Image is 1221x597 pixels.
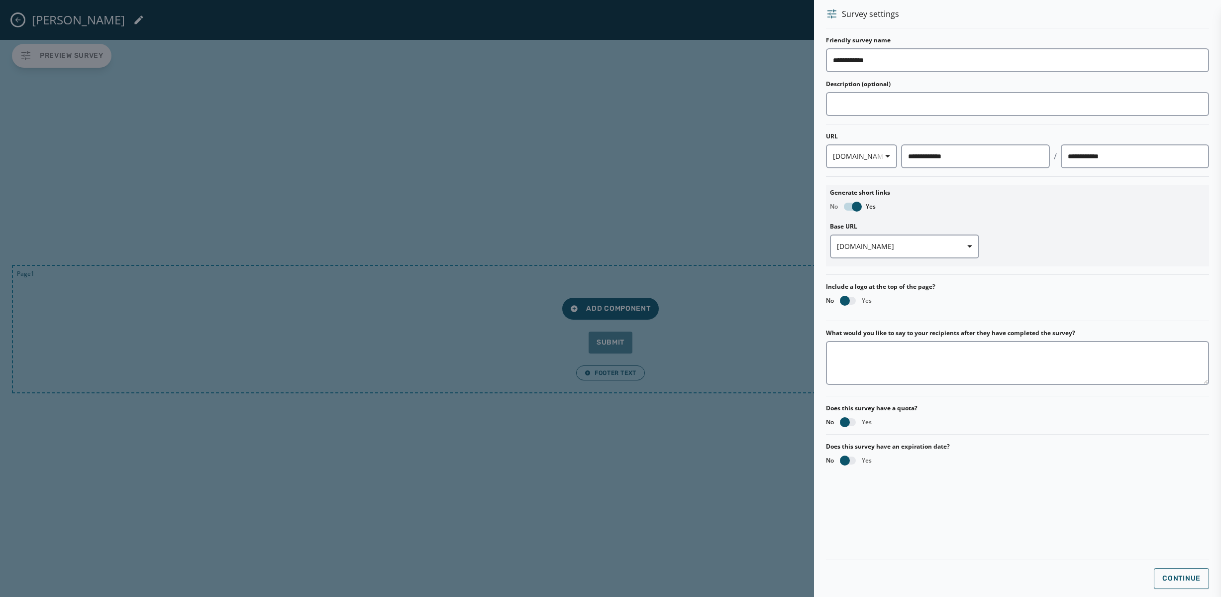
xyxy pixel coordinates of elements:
[901,144,1050,168] input: Client slug
[826,283,1209,291] label: Include a logo at the top of the page?
[830,223,979,231] label: Base URL
[1054,150,1057,162] div: /
[837,241,972,251] span: [DOMAIN_NAME]
[830,189,1205,197] label: Generate short links
[862,457,872,465] span: Yes
[866,203,876,211] span: Yes
[826,329,1075,337] label: What would you like to say to your recipients after they have completed the survey?
[1162,575,1201,583] span: Continue
[862,297,872,305] span: Yes
[826,36,891,44] label: Friendly survey name
[826,297,834,305] span: No
[1154,568,1209,589] button: Continue
[1061,144,1210,168] input: Survey slug
[830,203,838,211] span: No
[826,132,1209,140] div: URL
[833,151,890,161] span: [DOMAIN_NAME]
[826,404,917,412] label: Does this survey have a quota?
[826,457,834,465] span: No
[826,443,1209,451] label: Does this survey have an expiration date?
[826,80,891,88] label: Description (optional)
[830,235,979,258] button: [DOMAIN_NAME]
[8,8,373,19] body: Rich Text Area
[842,8,899,20] span: Survey settings
[826,418,834,426] span: No
[826,144,897,168] button: [DOMAIN_NAME]
[862,418,872,426] span: Yes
